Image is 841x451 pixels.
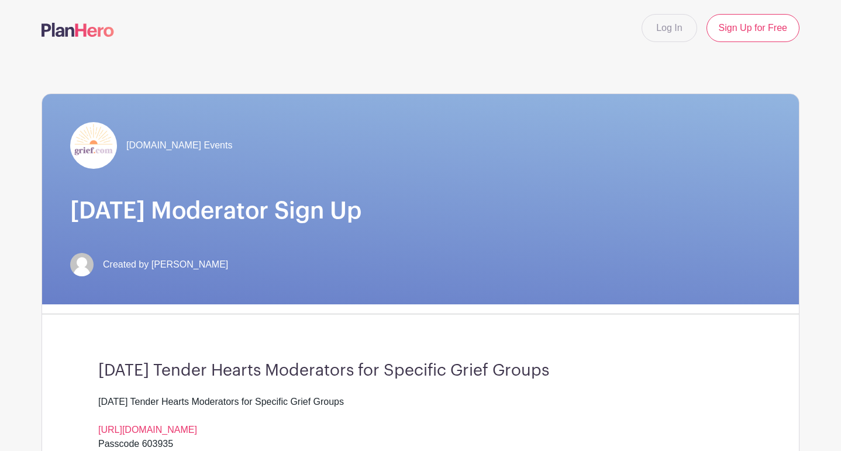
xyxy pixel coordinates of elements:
[98,361,743,381] h3: [DATE] Tender Hearts Moderators for Specific Grief Groups
[70,122,117,169] img: grief-logo-planhero.png
[70,253,94,276] img: default-ce2991bfa6775e67f084385cd625a349d9dcbb7a52a09fb2fda1e96e2d18dcdb.png
[642,14,697,42] a: Log In
[42,23,114,37] img: logo-507f7623f17ff9eddc593b1ce0a138ce2505c220e1c5a4e2b4648c50719b7d32.svg
[706,14,799,42] a: Sign Up for Free
[126,138,232,152] span: [DOMAIN_NAME] Events
[103,258,228,272] span: Created by [PERSON_NAME]
[70,197,771,225] h1: [DATE] Moderator Sign Up
[98,395,743,451] div: [DATE] Tender Hearts Moderators for Specific Grief Groups Passcode 603935
[98,425,197,435] a: [URL][DOMAIN_NAME]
